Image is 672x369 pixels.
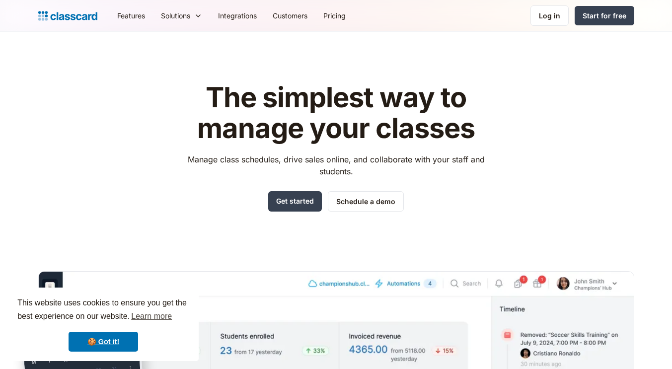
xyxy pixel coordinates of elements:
[268,191,322,212] a: Get started
[38,9,97,23] a: home
[130,309,173,324] a: learn more about cookies
[583,10,626,21] div: Start for free
[539,10,560,21] div: Log in
[8,288,199,361] div: cookieconsent
[328,191,404,212] a: Schedule a demo
[210,4,265,27] a: Integrations
[530,5,569,26] a: Log in
[69,332,138,352] a: dismiss cookie message
[161,10,190,21] div: Solutions
[178,153,494,177] p: Manage class schedules, drive sales online, and collaborate with your staff and students.
[265,4,315,27] a: Customers
[575,6,634,25] a: Start for free
[178,82,494,144] h1: The simplest way to manage your classes
[109,4,153,27] a: Features
[153,4,210,27] div: Solutions
[17,297,189,324] span: This website uses cookies to ensure you get the best experience on our website.
[315,4,354,27] a: Pricing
